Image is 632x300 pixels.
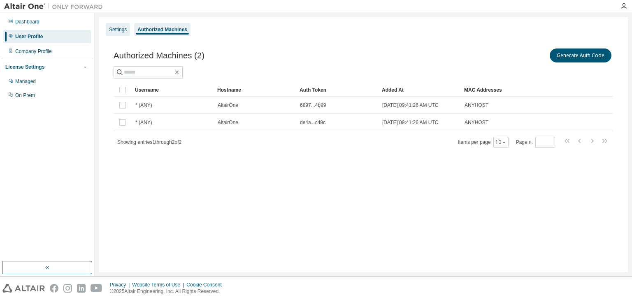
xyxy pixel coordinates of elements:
[15,92,35,99] div: On Prem
[5,64,44,70] div: License Settings
[382,83,458,97] div: Added At
[110,288,227,295] p: © 2025 Altair Engineering, Inc. All Rights Reserved.
[50,284,58,293] img: facebook.svg
[4,2,107,11] img: Altair One
[114,51,204,60] span: Authorized Machines (2)
[2,284,45,293] img: altair_logo.svg
[135,83,211,97] div: Username
[15,33,43,40] div: User Profile
[132,282,186,288] div: Website Terms of Use
[218,102,238,108] span: AltairOne
[77,284,86,293] img: linkedin.svg
[186,282,226,288] div: Cookie Consent
[217,83,293,97] div: Hostname
[382,119,439,126] span: [DATE] 09:41:26 AM UTC
[300,102,326,108] span: 6897...4b99
[550,48,611,62] button: Generate Auth Code
[300,83,375,97] div: Auth Token
[117,139,181,145] span: Showing entries 1 through 2 of 2
[465,102,488,108] span: ANYHOST
[516,137,555,148] span: Page n.
[218,119,238,126] span: AltairOne
[300,119,325,126] span: de4a...c49c
[135,119,152,126] span: * (ANY)
[63,284,72,293] img: instagram.svg
[464,83,527,97] div: MAC Addresses
[15,48,52,55] div: Company Profile
[382,102,439,108] span: [DATE] 09:41:26 AM UTC
[109,26,127,33] div: Settings
[137,26,187,33] div: Authorized Machines
[15,78,36,85] div: Managed
[15,18,39,25] div: Dashboard
[135,102,152,108] span: * (ANY)
[495,139,507,145] button: 10
[465,119,488,126] span: ANYHOST
[110,282,132,288] div: Privacy
[91,284,102,293] img: youtube.svg
[458,137,509,148] span: Items per page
